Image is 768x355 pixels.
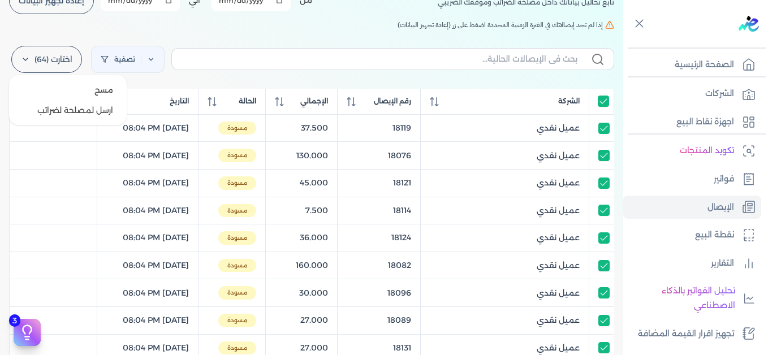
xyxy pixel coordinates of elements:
[337,306,420,334] td: 18089
[266,306,337,334] td: 27.000
[623,139,761,163] a: تكويد المنتجات
[623,196,761,219] a: الإيصال
[623,252,761,275] a: التقارير
[218,149,256,162] span: مسودة
[11,46,82,73] label: اختارت (64)
[537,205,580,217] span: عميل نقدي
[266,224,337,252] td: 36.000
[623,53,761,77] a: الصفحة الرئيسية
[711,256,734,271] p: التقارير
[218,259,256,272] span: مسودة
[629,284,735,313] p: تحليل الفواتير بالذكاء الاصطناعي
[430,122,580,134] a: عميل نقدي
[430,232,580,244] a: عميل نقدي
[374,96,411,106] span: رقم الإيصال
[266,142,337,170] td: 130.000
[623,279,761,317] a: تحليل الفواتير بالذكاء الاصطناعي
[218,314,256,327] span: مسودة
[337,142,420,170] td: 18076
[97,197,199,224] td: [DATE] 08:04 PM
[430,177,580,189] a: عميل نقدي
[97,306,199,334] td: [DATE] 08:04 PM
[537,232,580,244] span: عميل نقدي
[266,252,337,279] td: 160.000
[97,252,199,279] td: [DATE] 08:04 PM
[537,342,580,354] span: عميل نقدي
[675,58,734,72] p: الصفحة الرئيسية
[537,122,580,134] span: عميل نقدي
[623,322,761,346] a: تجهيز اقرار القيمة المضافة
[218,231,256,245] span: مسودة
[14,319,41,346] button: 3
[537,287,580,299] span: عميل نقدي
[337,114,420,142] td: 18119
[623,82,761,106] a: الشركات
[97,169,199,197] td: [DATE] 08:04 PM
[558,96,580,106] span: الشركة
[218,204,256,218] span: مسودة
[218,122,256,135] span: مسودة
[680,144,734,158] p: تكويد المنتجات
[638,327,734,341] p: تجهيز اقرار القيمة المضافة
[337,224,420,252] td: 18124
[705,86,734,101] p: الشركات
[14,100,122,120] button: ارسل لمصلحة لضرائب
[170,96,189,106] span: التاريخ
[300,96,328,106] span: الإجمالي
[537,150,580,162] span: عميل نقدي
[430,287,580,299] a: عميل نقدي
[94,84,113,96] span: مسح
[218,286,256,300] span: مسودة
[623,110,761,134] a: اجهزة نقاط البيع
[739,16,759,32] img: logo
[337,279,420,307] td: 18096
[97,279,199,307] td: [DATE] 08:04 PM
[430,150,580,162] a: عميل نقدي
[91,46,165,73] a: تصفية
[676,115,734,129] p: اجهزة نقاط البيع
[537,314,580,326] span: عميل نقدي
[537,259,580,271] span: عميل نقدي
[218,176,256,190] span: مسودة
[337,169,420,197] td: 18121
[430,205,580,217] a: عميل نقدي
[14,80,122,100] button: مسح
[623,223,761,247] a: نقطة البيع
[337,197,420,224] td: 18114
[181,53,577,65] input: بحث في الإيصالات الحالية...
[337,252,420,279] td: 18082
[266,279,337,307] td: 30.000
[398,20,603,30] span: إذا لم تجد إيصالاتك في الفترة الزمنية المحددة اضغط على زر (إعادة تجهيز البيانات)
[218,341,256,355] span: مسودة
[695,228,734,243] p: نقطة البيع
[266,114,337,142] td: 37.500
[266,197,337,224] td: 7.500
[707,200,734,215] p: الإيصال
[537,177,580,189] span: عميل نقدي
[266,169,337,197] td: 45.000
[714,172,734,187] p: فواتير
[430,342,580,354] a: عميل نقدي
[239,96,256,106] span: الحالة
[97,114,199,142] td: [DATE] 08:04 PM
[430,314,580,326] a: عميل نقدي
[9,314,20,327] span: 3
[430,259,580,271] a: عميل نقدي
[623,167,761,191] a: فواتير
[97,142,199,170] td: [DATE] 08:04 PM
[97,224,199,252] td: [DATE] 08:04 PM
